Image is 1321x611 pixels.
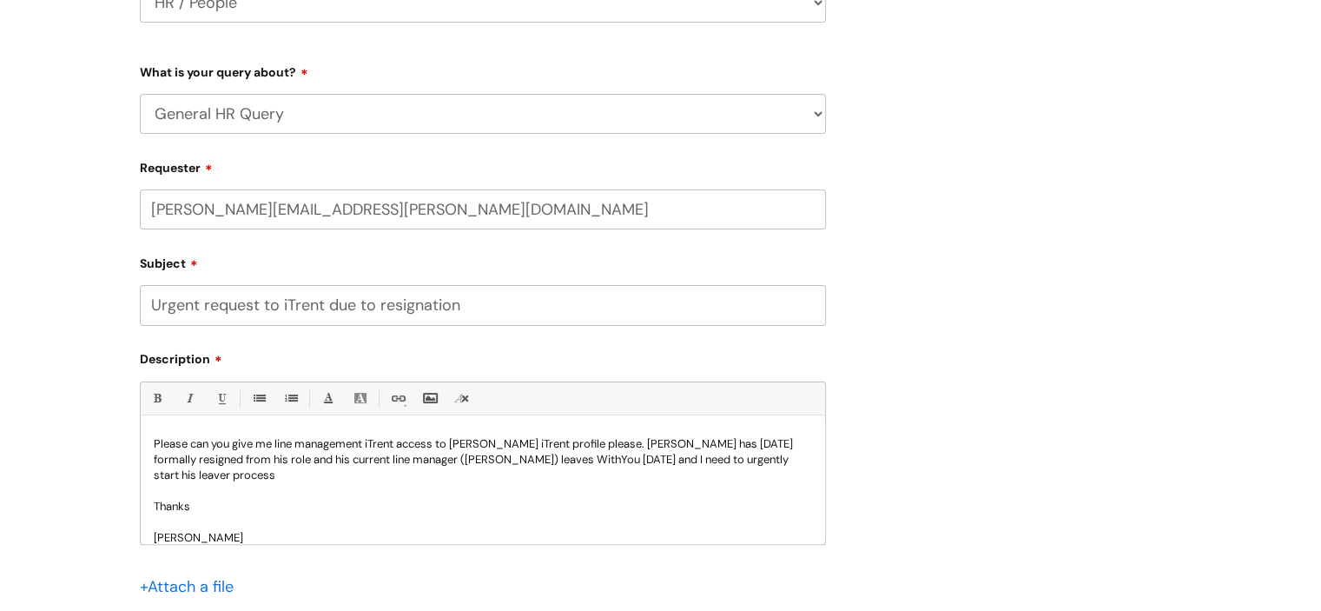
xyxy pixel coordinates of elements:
[210,388,232,409] a: Underline(Ctrl-U)
[140,250,826,271] label: Subject
[451,388,472,409] a: Remove formatting (Ctrl-\)
[154,499,812,515] p: Thanks
[140,189,826,229] input: Email
[146,388,168,409] a: Bold (Ctrl-B)
[154,530,812,546] p: [PERSON_NAME]
[140,155,826,176] label: Requester
[248,388,269,409] a: • Unordered List (Ctrl-Shift-7)
[386,388,408,409] a: Link
[154,436,812,483] p: Please can you give me line management iTrent access to [PERSON_NAME] iTrent profile please. [PER...
[178,388,200,409] a: Italic (Ctrl-I)
[140,346,826,367] label: Description
[140,573,244,601] div: Attach a file
[419,388,440,409] a: Insert Image...
[317,388,339,409] a: Font Color
[140,59,826,80] label: What is your query about?
[349,388,371,409] a: Back Color
[280,388,301,409] a: 1. Ordered List (Ctrl-Shift-8)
